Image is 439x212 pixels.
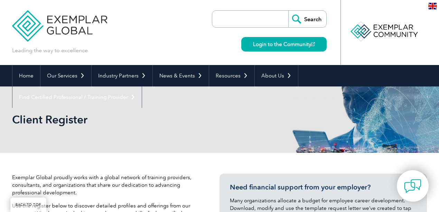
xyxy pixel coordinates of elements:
input: Search [288,11,326,27]
a: Resources [209,65,254,86]
a: Industry Partners [92,65,152,86]
img: open_square.png [311,42,315,46]
p: Exemplar Global proudly works with a global network of training providers, consultants, and organ... [12,174,199,196]
a: Our Services [40,65,91,86]
h2: Client Register [12,114,302,125]
a: Home [12,65,40,86]
img: contact-chat.png [404,177,421,195]
a: BACK TO TOP [10,197,46,212]
a: About Us [255,65,298,86]
h3: Need financial support from your employer? [230,183,417,192]
a: Find Certified Professional / Training Provider [12,86,142,108]
a: Login to the Community [241,37,327,52]
img: en [428,3,437,9]
p: Leading the way to excellence [12,47,88,54]
a: News & Events [153,65,209,86]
